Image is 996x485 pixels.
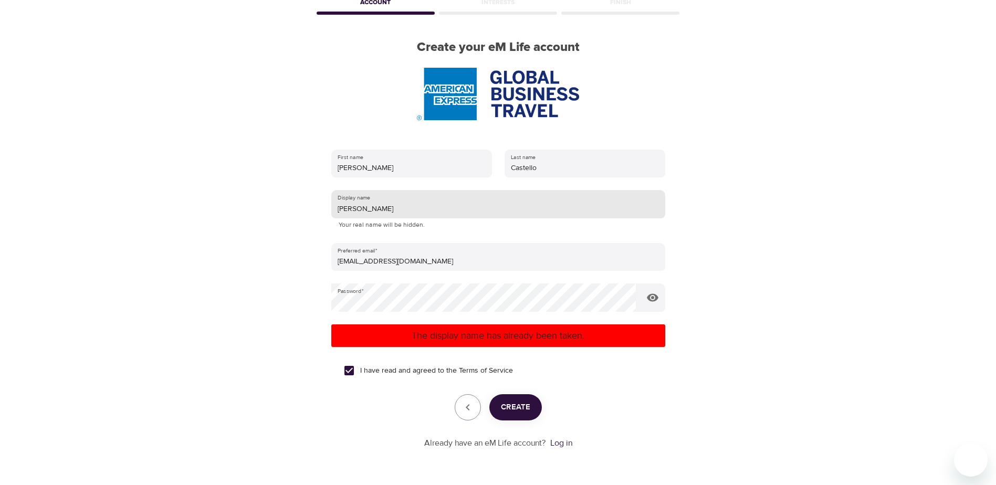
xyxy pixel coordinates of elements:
p: The display name has already been taken. [336,329,661,343]
img: AmEx%20GBT%20logo.png [417,68,579,120]
a: Log in [550,438,572,448]
button: Create [489,394,542,420]
h2: Create your eM Life account [314,40,682,55]
p: Your real name will be hidden. [339,220,658,230]
a: Terms of Service [459,365,513,376]
iframe: Button to launch messaging window [954,443,988,477]
span: I have read and agreed to the [360,365,513,376]
span: Create [501,400,530,414]
p: Already have an eM Life account? [424,437,546,449]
